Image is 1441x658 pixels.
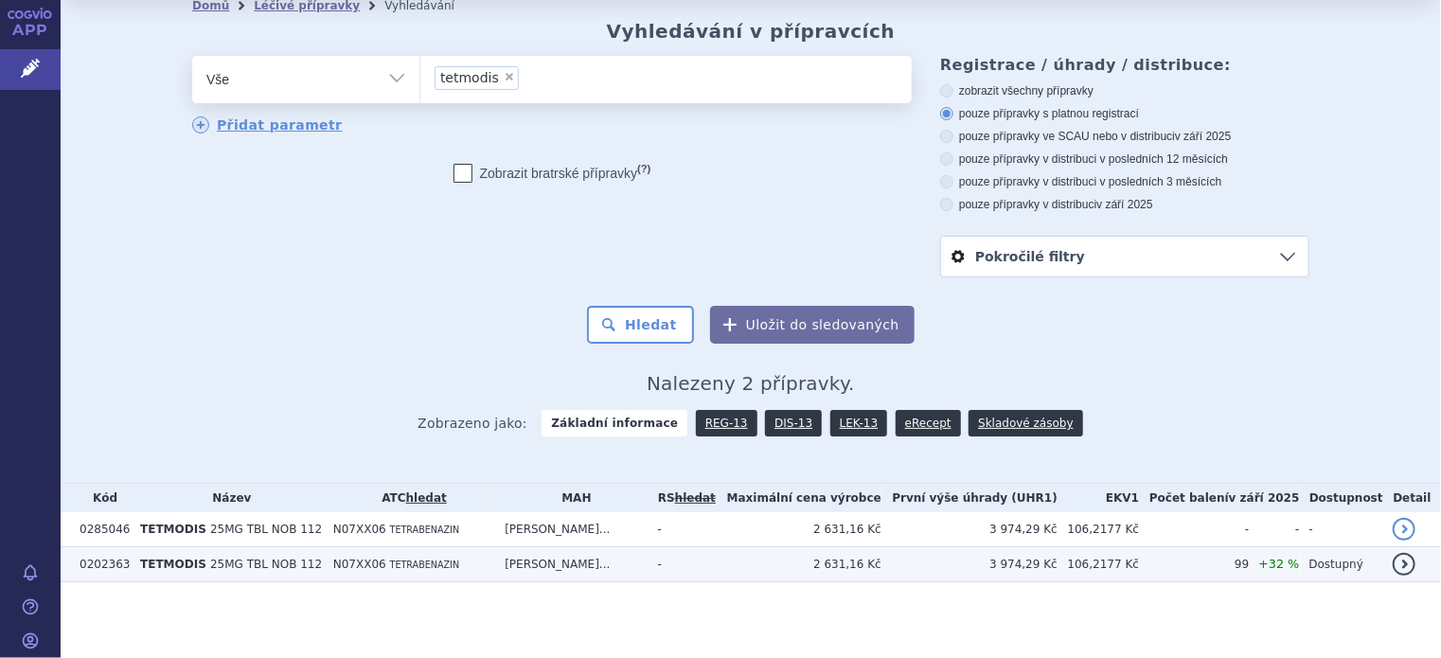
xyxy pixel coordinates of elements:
span: TETRABENAZIN [390,525,460,535]
label: pouze přípravky v distribuci v posledních 12 měsících [940,151,1309,167]
td: 106,2177 Kč [1058,512,1139,547]
a: detail [1393,518,1415,541]
span: Zobrazeno jako: [418,410,527,436]
td: - [1139,512,1249,547]
span: Nalezeny 2 přípravky. [647,372,855,395]
td: [PERSON_NAME]... [495,512,648,547]
span: +32 % [1258,557,1299,571]
input: tetmodis [525,65,535,89]
del: hledat [675,491,716,505]
span: tetmodis [440,71,499,84]
th: EKV1 [1058,484,1139,512]
th: Maximální cena výrobce [716,484,881,512]
span: v září 2025 [1229,491,1300,505]
td: - [649,512,717,547]
td: 2 631,16 Kč [716,512,881,547]
a: DIS-13 [765,410,822,436]
th: MAH [495,484,648,512]
th: ATC [324,484,495,512]
label: pouze přípravky s platnou registrací [940,106,1309,121]
th: Název [131,484,324,512]
th: Kód [70,484,131,512]
td: 0202363 [70,547,131,582]
a: REG-13 [696,410,757,436]
td: 3 974,29 Kč [881,512,1058,547]
label: Zobrazit bratrské přípravky [454,164,651,183]
span: 25MG TBL NOB 112 [210,558,322,571]
strong: Základní informace [542,410,687,436]
td: 0285046 [70,512,131,547]
td: [PERSON_NAME]... [495,547,648,582]
a: LEK-13 [830,410,887,436]
td: 2 631,16 Kč [716,547,881,582]
label: pouze přípravky v distribuci [940,197,1309,212]
a: eRecept [896,410,961,436]
th: Počet balení [1139,484,1299,512]
span: × [504,71,515,82]
th: První výše úhrady (UHR1) [881,484,1058,512]
label: zobrazit všechny přípravky [940,83,1309,98]
a: Pokročilé filtry [941,237,1308,276]
a: Skladové zásoby [969,410,1082,436]
a: vyhledávání neobsahuje žádnou platnou referenční skupinu [675,491,716,505]
label: pouze přípravky v distribuci v posledních 3 měsících [940,174,1309,189]
span: v září 2025 [1096,198,1152,211]
td: - [1249,512,1299,547]
td: - [1300,512,1384,547]
th: Dostupnost [1300,484,1384,512]
abbr: (?) [637,163,650,175]
a: hledat [406,491,447,505]
td: 99 [1139,547,1249,582]
button: Hledat [587,306,694,344]
a: detail [1393,553,1415,576]
span: v září 2025 [1175,130,1231,143]
button: Uložit do sledovaných [710,306,915,344]
a: Přidat parametr [192,116,343,133]
span: 25MG TBL NOB 112 [210,523,322,536]
span: N07XX06 [333,523,386,536]
th: RS [649,484,717,512]
td: 106,2177 Kč [1058,547,1139,582]
th: Detail [1383,484,1441,512]
span: TETMODIS [140,523,206,536]
span: TETRABENAZIN [390,560,460,570]
td: - [649,547,717,582]
span: N07XX06 [333,558,386,571]
h2: Vyhledávání v přípravcích [607,20,896,43]
td: Dostupný [1300,547,1384,582]
span: TETMODIS [140,558,206,571]
td: 3 974,29 Kč [881,547,1058,582]
h3: Registrace / úhrady / distribuce: [940,56,1309,74]
label: pouze přípravky ve SCAU nebo v distribuci [940,129,1309,144]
